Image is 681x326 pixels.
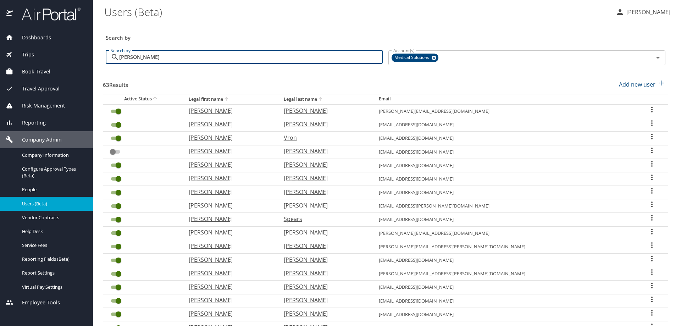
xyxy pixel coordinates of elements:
div: Medical Solutions [392,54,438,62]
p: [PERSON_NAME] [284,174,365,182]
td: [PERSON_NAME][EMAIL_ADDRESS][PERSON_NAME][DOMAIN_NAME] [373,267,636,281]
p: [PERSON_NAME] [284,106,365,115]
td: [EMAIL_ADDRESS][DOMAIN_NAME] [373,132,636,145]
button: sort [223,96,230,103]
p: Add new user [619,80,655,89]
span: Help Desk [22,228,84,235]
span: Company Admin [13,136,62,144]
p: [PERSON_NAME] [284,160,365,169]
p: Vron [284,133,365,142]
h3: 63 Results [103,77,128,89]
p: [PERSON_NAME] [189,242,270,250]
span: Reporting Fields (Beta) [22,256,84,263]
p: [PERSON_NAME] [284,120,365,128]
td: [EMAIL_ADDRESS][DOMAIN_NAME] [373,186,636,199]
h3: Search by [106,29,665,42]
span: Reporting [13,119,46,127]
p: [PERSON_NAME] [284,269,365,277]
p: [PERSON_NAME] [189,228,270,237]
td: [PERSON_NAME][EMAIL_ADDRESS][DOMAIN_NAME] [373,226,636,240]
p: Spears [284,215,365,223]
p: [PERSON_NAME] [284,188,365,196]
p: [PERSON_NAME] [284,309,365,318]
th: Email [373,94,636,104]
span: Risk Management [13,102,65,110]
span: Report Settings [22,270,84,276]
p: [PERSON_NAME] [189,269,270,277]
p: [PERSON_NAME] [189,188,270,196]
td: [EMAIL_ADDRESS][DOMAIN_NAME] [373,281,636,294]
td: [EMAIL_ADDRESS][PERSON_NAME][DOMAIN_NAME] [373,199,636,213]
p: [PERSON_NAME] [189,282,270,291]
p: [PERSON_NAME] [189,160,270,169]
p: [PERSON_NAME] [189,174,270,182]
td: [PERSON_NAME][EMAIL_ADDRESS][DOMAIN_NAME] [373,104,636,118]
span: Vendor Contracts [22,214,84,221]
span: Users (Beta) [22,200,84,207]
p: [PERSON_NAME] [189,309,270,318]
span: Virtual Pay Settings [22,284,84,291]
button: [PERSON_NAME] [613,6,673,18]
p: [PERSON_NAME] [189,147,270,155]
td: [EMAIL_ADDRESS][DOMAIN_NAME] [373,118,636,132]
th: Legal first name [183,94,278,104]
th: Legal last name [278,94,373,104]
p: [PERSON_NAME] [284,147,365,155]
button: Add new user [616,77,668,92]
td: [EMAIL_ADDRESS][DOMAIN_NAME] [373,254,636,267]
input: Search by name or email [119,50,383,64]
td: [EMAIL_ADDRESS][DOMAIN_NAME] [373,145,636,159]
p: [PERSON_NAME] [284,201,365,210]
p: [PERSON_NAME] [284,282,365,291]
p: [PERSON_NAME] [284,296,365,304]
td: [EMAIL_ADDRESS][DOMAIN_NAME] [373,213,636,226]
button: sort [317,96,324,103]
p: [PERSON_NAME] [189,133,270,142]
p: [PERSON_NAME] [189,201,270,210]
td: [EMAIL_ADDRESS][DOMAIN_NAME] [373,308,636,321]
td: [EMAIL_ADDRESS][DOMAIN_NAME] [373,159,636,172]
p: [PERSON_NAME] [284,228,365,237]
p: [PERSON_NAME] [189,296,270,304]
th: Active Status [103,94,183,104]
td: [PERSON_NAME][EMAIL_ADDRESS][PERSON_NAME][DOMAIN_NAME] [373,240,636,253]
span: Company Information [22,152,84,159]
td: [EMAIL_ADDRESS][DOMAIN_NAME] [373,294,636,308]
span: Travel Approval [13,85,60,93]
img: airportal-logo.png [14,7,81,21]
p: [PERSON_NAME] [189,120,270,128]
p: [PERSON_NAME] [284,242,365,250]
p: [PERSON_NAME] [189,255,270,264]
button: Open [653,53,663,63]
img: icon-airportal.png [6,7,14,21]
span: Service Fees [22,242,84,249]
p: [PERSON_NAME] [189,215,270,223]
h1: Users (Beta) [104,1,610,23]
span: Employee Tools [13,299,60,306]
p: [PERSON_NAME] [624,8,670,16]
span: People [22,186,84,193]
span: Trips [13,51,34,59]
p: [PERSON_NAME] [284,255,365,264]
span: Configure Approval Types (Beta) [22,166,84,179]
button: sort [152,96,159,103]
td: [EMAIL_ADDRESS][DOMAIN_NAME] [373,172,636,186]
p: [PERSON_NAME] [189,106,270,115]
span: Dashboards [13,34,51,42]
span: Medical Solutions [392,54,433,61]
span: Book Travel [13,68,50,76]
